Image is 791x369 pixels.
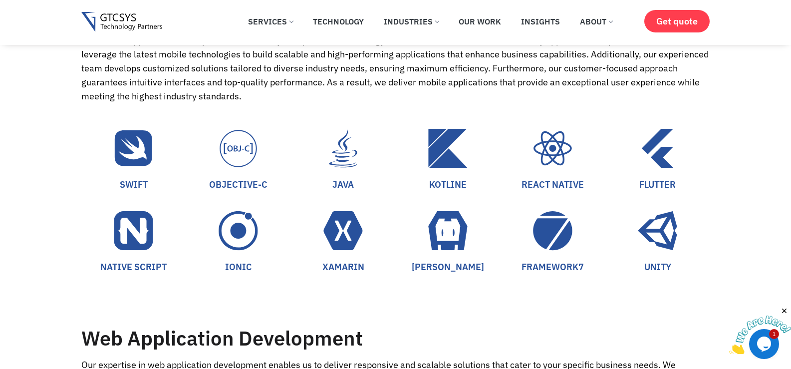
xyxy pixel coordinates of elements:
[81,328,710,348] h2: Web Application Development
[412,261,484,273] a: [PERSON_NAME]
[429,179,467,190] a: KOTLINE
[305,10,371,32] a: Technology
[114,128,154,171] a: Go to the Swift Technology service
[644,10,710,32] a: Get quote
[514,10,567,32] a: Insights
[638,128,678,171] a: Go to the flutter Application Development service
[533,128,573,171] a: Go to the React Native service
[451,10,509,32] a: Our Work
[225,261,252,273] a: IONIC
[644,261,671,273] a: UNITY
[522,261,584,273] a: FRAMEWORK7
[572,10,620,32] a: About
[376,10,446,32] a: Industries
[81,12,163,32] img: Gtcsys logo
[323,128,363,171] a: Go to the java Technology service
[638,211,678,254] a: Go to the unity Development service
[522,179,584,190] a: REACT NATIVE
[209,179,267,190] a: OBJECTIVE-C
[323,211,363,254] a: Go to the xamarin Application Development service
[639,179,676,190] a: FLUTTER
[241,10,300,32] a: Services
[219,211,259,254] a: Go to the Ionic Application Development service
[219,128,259,171] a: Learn more about Objective-C services
[428,211,468,254] a: Go to the cordova Application Development service
[81,33,710,103] div: Our mobile application development services rely on a powerful technology stack to create seamles...
[428,128,468,171] a: Go to the Kotlin Technology service
[114,211,154,254] a: Go to the Native Application Development service
[656,16,698,26] span: Get quote
[322,261,364,273] a: XAMARIN
[729,307,791,354] iframe: chat widget
[533,211,573,254] a: Go to the framework7 Development service
[120,179,148,190] a: SWIFT
[100,261,167,273] a: NATIVE SCRIPT
[332,179,354,190] a: JAVA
